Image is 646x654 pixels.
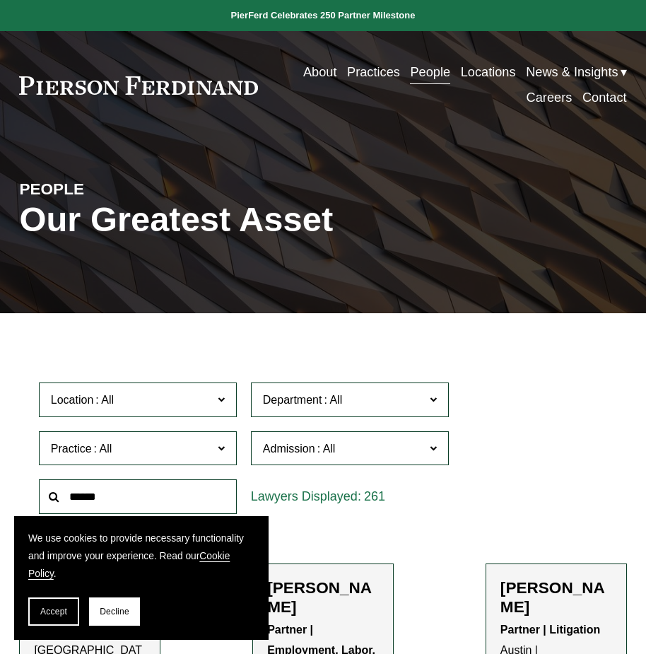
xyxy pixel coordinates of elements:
[51,394,94,406] span: Location
[461,59,516,85] a: Locations
[19,200,424,240] h1: Our Greatest Asset
[14,516,269,640] section: Cookie banner
[526,59,626,85] a: folder dropdown
[40,607,67,617] span: Accept
[500,624,600,636] strong: Partner | Litigation
[303,59,337,85] a: About
[263,394,322,406] span: Department
[28,597,79,626] button: Accept
[410,59,450,85] a: People
[582,86,627,111] a: Contact
[263,443,315,455] span: Admission
[51,443,92,455] span: Practice
[100,607,129,617] span: Decline
[500,578,612,617] h2: [PERSON_NAME]
[526,61,618,84] span: News & Insights
[28,530,254,583] p: We use cookies to provide necessary functionality and improve your experience. Read our .
[89,597,140,626] button: Decline
[267,578,379,617] h2: [PERSON_NAME]
[347,59,400,85] a: Practices
[527,86,572,111] a: Careers
[19,180,171,200] h4: PEOPLE
[364,489,385,503] span: 261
